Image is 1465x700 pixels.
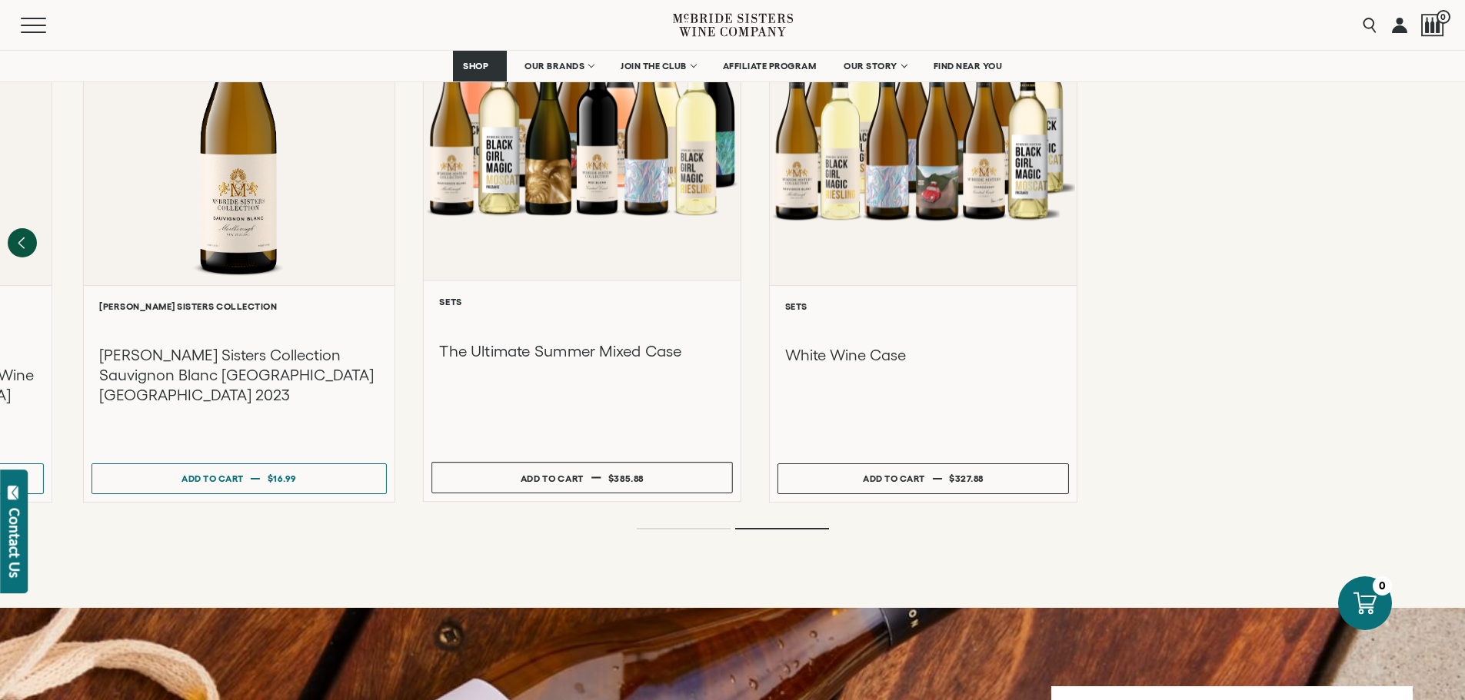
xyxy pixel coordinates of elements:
a: FIND NEAR YOU [924,51,1013,81]
a: OUR STORY [834,51,916,81]
h3: The Ultimate Summer Mixed Case [439,341,724,362]
div: Add to cart [181,467,244,489]
div: 0 [1373,576,1392,595]
a: SHOP [453,51,507,81]
h6: Sets [439,297,724,307]
h6: [PERSON_NAME] Sisters Collection [99,301,379,311]
span: AFFILIATE PROGRAM [723,61,817,71]
div: Add to cart [863,467,925,489]
div: Add to cart [521,466,584,489]
button: Add to cart $16.99 [92,463,387,494]
span: OUR STORY [844,61,897,71]
button: Previous [8,228,37,257]
span: SHOP [463,61,489,71]
span: $16.99 [268,473,297,483]
span: JOIN THE CLUB [621,61,687,71]
span: 0 [1437,10,1450,24]
h3: [PERSON_NAME] Sisters Collection Sauvignon Blanc [GEOGRAPHIC_DATA] [GEOGRAPHIC_DATA] 2023 [99,345,379,405]
span: $327.88 [949,473,984,483]
a: JOIN THE CLUB [611,51,705,81]
button: Add to cart $385.88 [431,462,733,493]
button: Add to cart $327.88 [777,463,1069,494]
span: FIND NEAR YOU [934,61,1003,71]
a: OUR BRANDS [514,51,603,81]
li: Page dot 1 [637,528,731,529]
li: Page dot 2 [735,528,829,529]
button: Mobile Menu Trigger [21,18,76,33]
h6: Sets [785,301,1061,311]
h3: White Wine Case [785,345,1061,365]
a: AFFILIATE PROGRAM [713,51,827,81]
span: OUR BRANDS [524,61,584,71]
div: Contact Us [7,508,22,578]
span: $385.88 [608,473,644,483]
